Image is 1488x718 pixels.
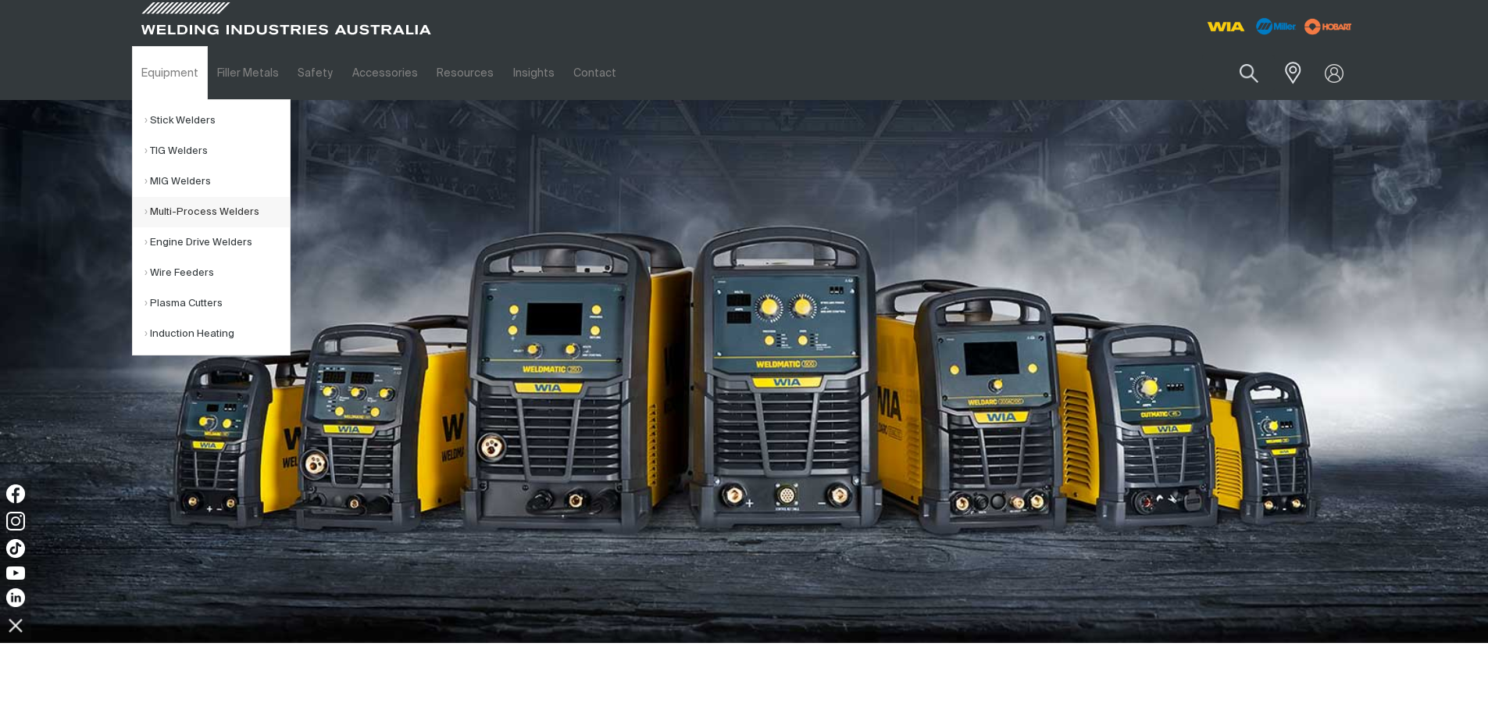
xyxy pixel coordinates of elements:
[145,319,290,349] a: Induction Heating
[1300,15,1357,38] img: miller
[1202,55,1275,91] input: Product name or item number...
[145,227,290,258] a: Engine Drive Welders
[132,46,208,100] a: Equipment
[132,99,291,355] ul: Equipment Submenu
[145,105,290,136] a: Stick Welders
[1222,55,1276,91] button: Search products
[145,166,290,197] a: MIG Welders
[145,136,290,166] a: TIG Welders
[6,566,25,580] img: YouTube
[145,258,290,288] a: Wire Feeders
[6,539,25,558] img: TikTok
[6,512,25,530] img: Instagram
[132,46,1051,100] nav: Main
[343,46,427,100] a: Accessories
[427,46,503,100] a: Resources
[564,46,626,100] a: Contact
[6,588,25,607] img: LinkedIn
[2,612,29,638] img: hide socials
[503,46,563,100] a: Insights
[288,46,342,100] a: Safety
[208,46,288,100] a: Filler Metals
[6,484,25,503] img: Facebook
[145,197,290,227] a: Multi-Process Welders
[145,288,290,319] a: Plasma Cutters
